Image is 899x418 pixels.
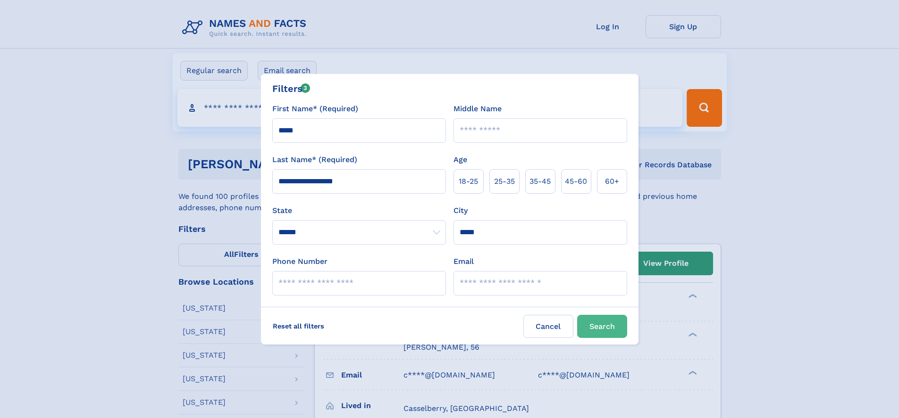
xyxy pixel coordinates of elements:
[454,103,502,115] label: Middle Name
[272,154,357,165] label: Last Name* (Required)
[267,315,330,337] label: Reset all filters
[454,205,468,216] label: City
[577,315,627,338] button: Search
[272,205,446,216] label: State
[529,176,551,187] span: 35‑45
[272,256,328,267] label: Phone Number
[523,315,573,338] label: Cancel
[272,82,311,96] div: Filters
[459,176,478,187] span: 18‑25
[494,176,515,187] span: 25‑35
[272,103,358,115] label: First Name* (Required)
[454,256,474,267] label: Email
[565,176,587,187] span: 45‑60
[605,176,619,187] span: 60+
[454,154,467,165] label: Age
